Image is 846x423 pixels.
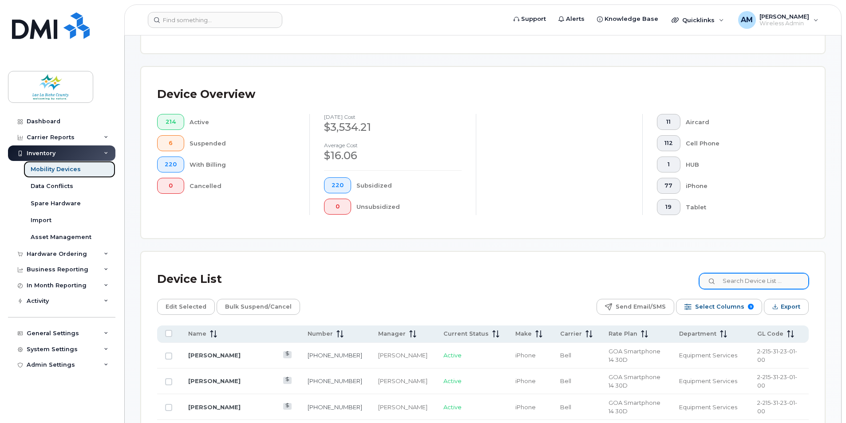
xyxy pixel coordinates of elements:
[591,10,664,28] a: Knowledge Base
[664,118,673,125] span: 11
[748,304,754,309] span: 9
[664,161,673,168] span: 1
[665,11,730,29] div: Quicklinks
[560,403,571,411] span: Bell
[283,403,292,410] a: View Last Bill
[657,114,680,130] button: 11
[157,157,184,172] button: 220
[308,352,362,359] a: [PHONE_NUMBER]
[157,268,222,291] div: Device List
[332,203,344,210] span: 0
[443,352,462,359] span: Active
[757,373,797,389] span: 2-215-31-23-01-00
[165,182,177,189] span: 0
[308,330,333,338] span: Number
[225,300,292,313] span: Bulk Suspend/Cancel
[609,348,660,363] span: GOA Smartphone 14 30D
[188,330,206,338] span: Name
[741,15,753,25] span: AM
[686,199,795,215] div: Tablet
[686,178,795,194] div: iPhone
[682,16,715,23] span: Quicklinks
[378,330,406,338] span: Manager
[217,299,300,315] button: Bulk Suspend/Cancel
[356,199,462,215] div: Unsubsidized
[157,178,184,194] button: 0
[324,114,462,120] h4: [DATE] cost
[308,403,362,411] a: [PHONE_NUMBER]
[695,300,744,313] span: Select Columns
[378,377,427,385] div: [PERSON_NAME]
[552,10,591,28] a: Alerts
[657,199,680,215] button: 19
[560,377,571,384] span: Bell
[759,13,809,20] span: [PERSON_NAME]
[324,148,462,163] div: $16.06
[657,135,680,151] button: 112
[507,10,552,28] a: Support
[609,373,660,389] span: GOA Smartphone 14 30D
[188,403,241,411] a: [PERSON_NAME]
[679,403,737,411] span: Equipment Services
[443,403,462,411] span: Active
[165,118,177,125] span: 214
[757,348,797,363] span: 2-215-31-23-01-00
[157,299,215,315] button: Edit Selected
[308,377,362,384] a: [PHONE_NUMBER]
[679,330,716,338] span: Department
[165,140,177,147] span: 6
[676,299,762,315] button: Select Columns 9
[378,403,427,411] div: [PERSON_NAME]
[732,11,825,29] div: Adrian Manalese
[283,351,292,358] a: View Last Bill
[781,300,800,313] span: Export
[443,377,462,384] span: Active
[378,351,427,360] div: [PERSON_NAME]
[609,330,637,338] span: Rate Plan
[664,140,673,147] span: 112
[515,330,532,338] span: Make
[443,330,489,338] span: Current Status
[190,114,296,130] div: Active
[699,273,809,289] input: Search Device List ...
[605,15,658,23] span: Knowledge Base
[324,120,462,135] div: $3,534.21
[560,330,582,338] span: Carrier
[686,114,795,130] div: Aircard
[679,377,737,384] span: Equipment Services
[521,15,546,23] span: Support
[764,299,809,315] button: Export
[515,403,536,411] span: iPhone
[679,352,737,359] span: Equipment Services
[324,177,351,193] button: 220
[515,377,536,384] span: iPhone
[657,157,680,172] button: 1
[616,300,666,313] span: Send Email/SMS
[190,157,296,172] div: With Billing
[757,399,797,415] span: 2-215-31-23-01-00
[664,204,673,211] span: 19
[757,330,783,338] span: GL Code
[190,178,296,194] div: Cancelled
[332,182,344,189] span: 220
[188,377,241,384] a: [PERSON_NAME]
[157,114,184,130] button: 214
[686,135,795,151] div: Cell Phone
[324,199,351,215] button: 0
[597,299,674,315] button: Send Email/SMS
[190,135,296,151] div: Suspended
[324,142,462,148] h4: Average cost
[560,352,571,359] span: Bell
[609,399,660,415] span: GOA Smartphone 14 30D
[148,12,282,28] input: Find something...
[283,377,292,384] a: View Last Bill
[157,135,184,151] button: 6
[566,15,585,23] span: Alerts
[165,161,177,168] span: 220
[664,182,673,189] span: 77
[166,300,206,313] span: Edit Selected
[356,177,462,193] div: Subsidized
[188,352,241,359] a: [PERSON_NAME]
[686,157,795,172] div: HUB
[759,20,809,27] span: Wireless Admin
